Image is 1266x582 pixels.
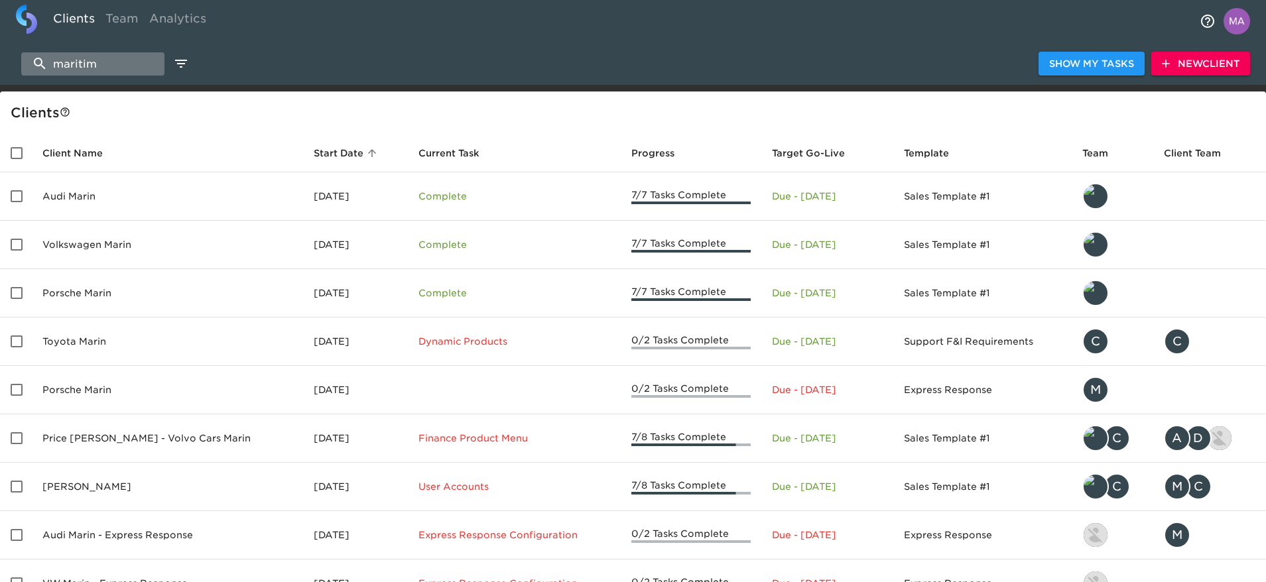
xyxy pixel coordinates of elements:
div: tyler@roadster.com, courteney.stenberg@roadster.com [1082,425,1143,451]
span: Template [904,145,966,161]
span: Current Task [418,145,497,161]
div: Mikegauto@gmail.com , clayton.mandel@roadster.com [1164,473,1255,500]
p: Complete [418,190,611,203]
p: Due - [DATE] [772,528,883,542]
div: Client s [11,102,1261,123]
div: C [1164,328,1190,355]
td: [DATE] [303,463,407,511]
td: Express Response [893,511,1072,559]
img: tyler@roadster.com [1084,426,1108,450]
img: logo [16,5,37,34]
td: 0/2 Tasks Complete [621,366,761,414]
td: Sales Template #1 [893,269,1072,318]
div: D [1185,425,1212,451]
p: Complete [418,238,611,251]
div: courteney@roadster.com [1164,328,1255,355]
td: Porsche Marin [32,366,303,414]
td: Price [PERSON_NAME] - Volvo Cars Marin [32,414,303,463]
td: Volkswagen Marin [32,221,303,269]
p: Finance Product Menu [418,432,611,445]
td: Sales Template #1 [893,172,1072,221]
button: NewClient [1151,52,1250,76]
img: kevin.lo@roadster.com [1208,426,1232,450]
div: tyler@roadster.com [1082,280,1143,306]
td: Audi Marin [32,172,303,221]
p: Due - [DATE] [772,383,883,396]
td: 7/7 Tasks Complete [621,172,761,221]
div: tyler@roadster.com [1082,231,1143,258]
p: Due - [DATE] [772,238,883,251]
td: [DATE] [303,172,407,221]
span: Start Date [314,145,381,161]
input: search [21,52,164,76]
td: [DATE] [303,511,407,559]
td: 7/8 Tasks Complete [621,463,761,511]
button: Show My Tasks [1039,52,1145,76]
img: tyler@roadster.com [1084,184,1108,208]
td: [DATE] [303,414,407,463]
p: Due - [DATE] [772,286,883,300]
td: Toyota Marin [32,318,303,366]
td: Porsche Marin [32,269,303,318]
td: 0/2 Tasks Complete [621,318,761,366]
span: Show My Tasks [1049,56,1134,72]
div: M [1164,473,1190,500]
div: aiaquinta@tritonag.com, dianakennedy@marinluxurycars.com, kevin.lo@roadster.com [1164,425,1255,451]
div: M [1082,377,1109,403]
span: Progress [631,145,692,161]
td: 7/8 Tasks Complete [621,414,761,463]
a: Team [100,5,144,37]
img: tyler@roadster.com [1084,233,1108,257]
td: 7/7 Tasks Complete [621,269,761,318]
span: Client Team [1164,145,1238,161]
td: Sales Template #1 [893,221,1072,269]
span: Target Go-Live [772,145,862,161]
span: Team [1082,145,1125,161]
div: tyler@roadster.com [1082,183,1143,209]
a: Clients [48,5,100,37]
div: C [1104,473,1130,500]
img: tyler@roadster.com [1084,475,1108,498]
td: Sales Template #1 [893,463,1072,511]
p: Due - [DATE] [772,480,883,493]
span: Client Name [42,145,120,161]
div: tyler@roadster.com, courteney.stenberg@roadster.com [1082,473,1143,500]
td: 0/2 Tasks Complete [621,511,761,559]
div: A [1164,425,1190,451]
td: Audi Marin - Express Response [32,511,303,559]
div: C [1185,473,1212,500]
div: kevin.lo@roadster.com [1082,522,1143,548]
p: Due - [DATE] [772,190,883,203]
p: User Accounts [418,480,611,493]
a: Analytics [144,5,212,37]
img: kevin.lo@roadster.com [1084,523,1108,547]
td: Express Response [893,366,1072,414]
div: courteney.stenberg@roadster.com [1082,328,1143,355]
div: michael.beck@roadster.com [1082,377,1143,403]
span: New Client [1162,56,1239,72]
td: Sales Template #1 [893,414,1072,463]
td: Support F&I Requirements [893,318,1072,366]
td: [DATE] [303,318,407,366]
img: tyler@roadster.com [1084,281,1108,305]
div: C [1104,425,1130,451]
td: [DATE] [303,366,407,414]
p: Express Response Configuration [418,528,611,542]
p: Due - [DATE] [772,432,883,445]
td: [PERSON_NAME] [32,463,303,511]
button: notifications [1192,5,1224,37]
img: Profile [1224,8,1250,34]
td: [DATE] [303,221,407,269]
svg: This is a list of all of your clients and clients shared with you [60,107,70,117]
td: [DATE] [303,269,407,318]
p: Complete [418,286,611,300]
p: Dynamic Products [418,335,611,348]
p: Due - [DATE] [772,335,883,348]
div: M [1164,522,1190,548]
div: michael.beck@roadster.com [1164,522,1255,548]
div: C [1082,328,1109,355]
span: Calculated based on the start date and the duration of all Tasks contained in this Hub. [772,145,845,161]
button: edit [170,52,192,75]
span: This is the next Task in this Hub that should be completed [418,145,479,161]
td: 7/7 Tasks Complete [621,221,761,269]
